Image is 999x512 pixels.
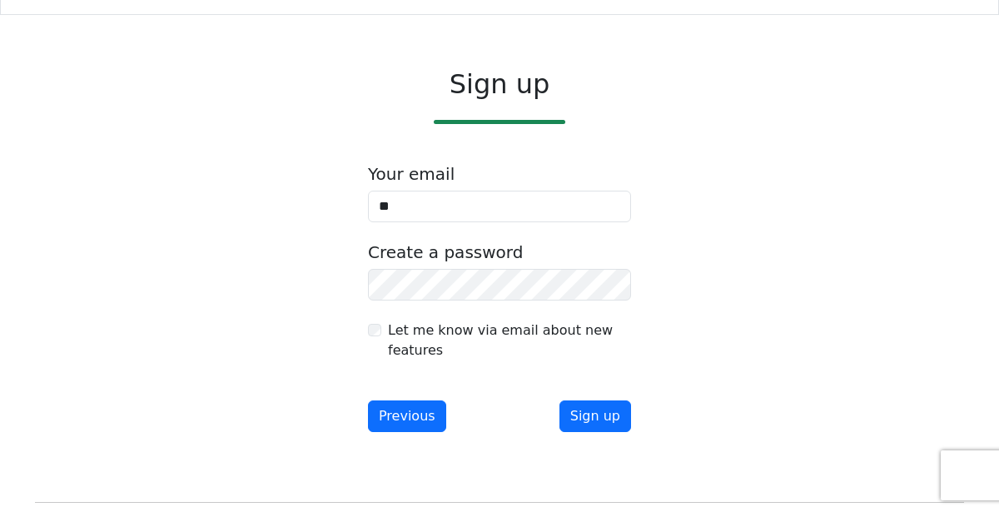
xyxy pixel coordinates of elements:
[368,164,455,184] label: Your email
[368,68,631,100] h2: Sign up
[368,400,446,432] button: Previous
[368,242,523,262] label: Create a password
[388,321,631,360] label: Let me know via email about new features
[559,400,631,432] button: Sign up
